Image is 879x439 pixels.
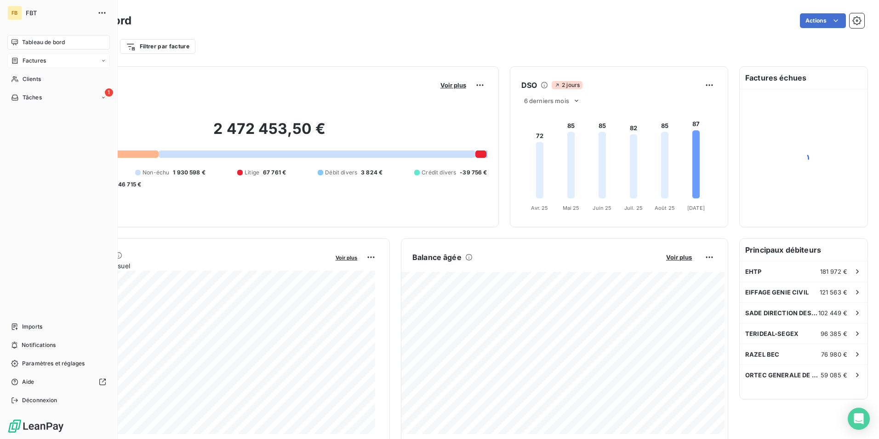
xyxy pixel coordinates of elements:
[745,289,809,296] span: EIFFAGE GENIE CIVIL
[521,80,537,91] h6: DSO
[7,375,110,389] a: Aide
[663,253,695,261] button: Voir plus
[820,289,847,296] span: 121 563 €
[745,371,821,379] span: ORTEC GENERALE DE DEPOLLUTION
[848,408,870,430] div: Open Intercom Messenger
[336,254,357,261] span: Voir plus
[105,88,113,97] span: 1
[325,168,357,177] span: Débit divers
[22,396,57,404] span: Déconnexion
[745,330,799,337] span: TERIDEAL-SEGEX
[624,205,643,211] tspan: Juil. 25
[26,9,92,17] span: FBT
[552,81,582,89] span: 2 jours
[115,180,141,189] span: -46 715 €
[655,205,675,211] tspan: Août 25
[524,97,569,104] span: 6 derniers mois
[422,168,456,177] span: Crédit divers
[173,168,205,177] span: 1 930 598 €
[22,341,56,349] span: Notifications
[821,330,847,337] span: 96 385 €
[7,6,22,20] div: FB
[7,419,64,433] img: Logo LeanPay
[666,254,692,261] span: Voir plus
[438,81,469,89] button: Voir plus
[245,168,259,177] span: Litige
[687,205,705,211] tspan: [DATE]
[745,309,818,317] span: SADE DIRECTION DES HAUTS DE FRANCE
[531,205,548,211] tspan: Avr. 25
[562,205,579,211] tspan: Mai 25
[333,253,360,261] button: Voir plus
[820,268,847,275] span: 181 972 €
[143,168,169,177] span: Non-échu
[818,309,847,317] span: 102 449 €
[460,168,487,177] span: -39 756 €
[361,168,382,177] span: 3 824 €
[740,67,868,89] h6: Factures échues
[412,252,462,263] h6: Balance âgée
[263,168,286,177] span: 67 761 €
[22,378,34,386] span: Aide
[745,351,779,358] span: RAZEL BEC
[740,239,868,261] h6: Principaux débiteurs
[52,261,329,271] span: Chiffre d'affaires mensuel
[22,323,42,331] span: Imports
[23,57,46,65] span: Factures
[821,351,847,358] span: 76 980 €
[440,81,466,89] span: Voir plus
[800,13,846,28] button: Actions
[52,120,487,147] h2: 2 472 453,50 €
[821,371,847,379] span: 59 085 €
[22,38,65,46] span: Tableau de bord
[593,205,611,211] tspan: Juin 25
[22,359,85,368] span: Paramètres et réglages
[23,93,42,102] span: Tâches
[120,39,195,54] button: Filtrer par facture
[23,75,41,83] span: Clients
[745,268,762,275] span: EHTP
